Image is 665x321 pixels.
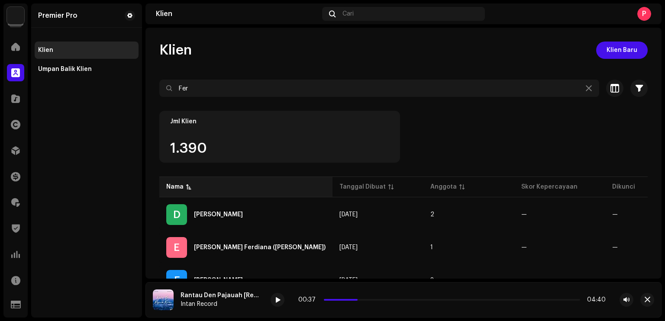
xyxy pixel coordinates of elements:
[38,66,92,73] div: Umpan Balik Klien
[7,7,24,24] img: 64f15ab7-a28a-4bb5-a164-82594ec98160
[430,212,434,218] span: 2
[38,47,53,54] div: Klien
[596,42,648,59] button: Klien Baru
[166,204,187,225] div: D
[159,80,599,97] input: Cari
[181,292,264,299] div: Rantau Den Pajauah [Remix]
[159,111,400,163] re-o-card-value: Jml Klien
[521,212,598,218] re-a-table-badge: —
[637,7,651,21] div: P
[521,244,598,250] re-a-table-badge: —
[298,296,320,303] div: 00:37
[339,212,358,218] span: 23 Nov 2022
[430,277,434,283] span: 3
[194,212,243,218] div: DJ Ferdian
[521,277,598,283] re-a-table-badge: —
[584,296,606,303] div: 04:40
[430,244,433,250] span: 1
[156,10,319,17] div: Klien
[166,183,184,191] div: Nama
[607,42,637,59] span: Klien Baru
[159,42,192,59] span: Klien
[166,237,187,258] div: E
[339,277,358,283] span: 8 Jun 2023
[430,183,457,191] div: Anggota
[38,12,77,19] div: Premier Pro
[170,118,389,125] div: Jml Klien
[35,42,139,59] re-m-nav-item: Klien
[181,301,264,308] div: Intan Record
[339,183,386,191] div: Tanggal Dibuat
[35,61,139,78] re-m-nav-item: Umpan Balik Klien
[194,244,326,250] div: Elysabeth Verry Ferdiana (DJ Verver)
[153,289,174,310] img: fd151c58-7532-4d28-b4de-497be931fda2
[166,270,187,291] div: F
[342,10,354,17] span: Cari
[339,244,358,250] span: 23 Nov 2022
[194,277,243,283] div: FERNANDO BASS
